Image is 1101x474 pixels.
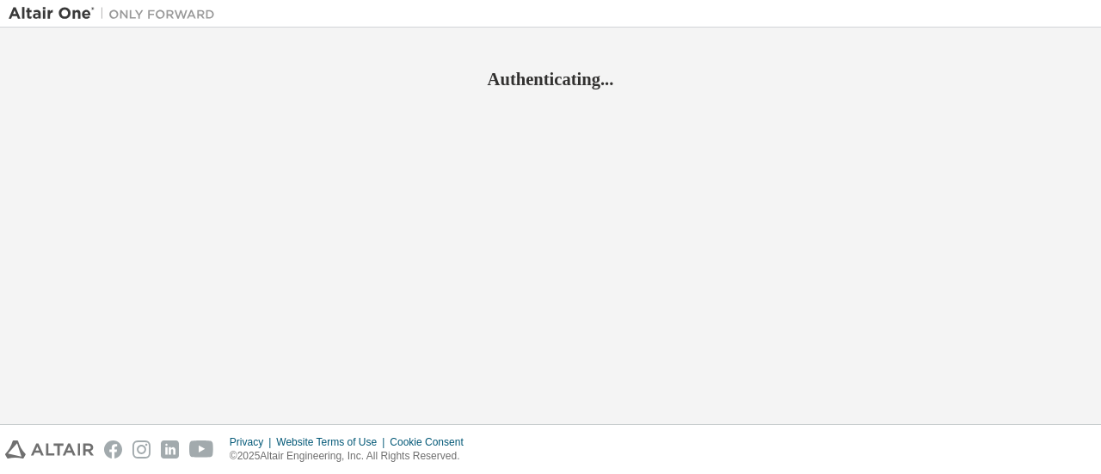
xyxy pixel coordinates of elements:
p: © 2025 Altair Engineering, Inc. All Rights Reserved. [230,449,474,464]
img: instagram.svg [132,440,151,459]
img: youtube.svg [189,440,214,459]
img: facebook.svg [104,440,122,459]
div: Website Terms of Use [276,435,390,449]
div: Cookie Consent [390,435,473,449]
img: Altair One [9,5,224,22]
h2: Authenticating... [9,68,1092,90]
img: altair_logo.svg [5,440,94,459]
img: linkedin.svg [161,440,179,459]
div: Privacy [230,435,276,449]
